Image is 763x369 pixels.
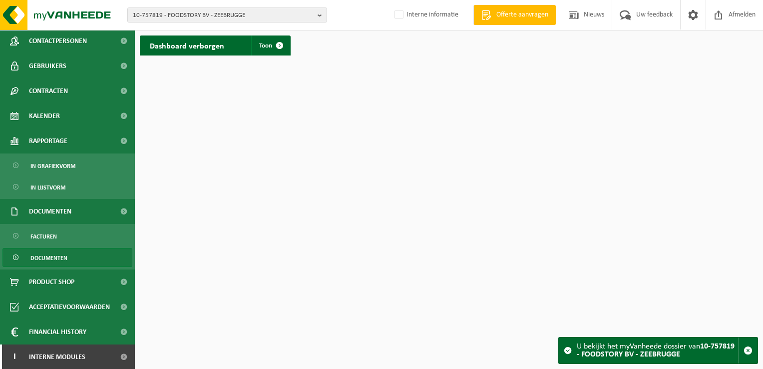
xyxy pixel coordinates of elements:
h2: Dashboard verborgen [140,35,234,55]
span: Kalender [29,103,60,128]
span: Contactpersonen [29,28,87,53]
a: Offerte aanvragen [473,5,556,25]
div: U bekijkt het myVanheede dossier van [577,337,738,363]
span: Rapportage [29,128,67,153]
span: 10-757819 - FOODSTORY BV - ZEEBRUGGE [133,8,314,23]
span: Financial History [29,319,86,344]
span: In lijstvorm [30,178,65,197]
button: 10-757819 - FOODSTORY BV - ZEEBRUGGE [127,7,327,22]
a: In lijstvorm [2,177,132,196]
span: In grafiekvorm [30,156,75,175]
strong: 10-757819 - FOODSTORY BV - ZEEBRUGGE [577,342,735,358]
label: Interne informatie [392,7,458,22]
span: Toon [259,42,272,49]
span: Contracten [29,78,68,103]
span: Documenten [30,248,67,267]
span: Product Shop [29,269,74,294]
span: Documenten [29,199,71,224]
span: Gebruikers [29,53,66,78]
a: In grafiekvorm [2,156,132,175]
span: Acceptatievoorwaarden [29,294,110,319]
span: Offerte aanvragen [494,10,551,20]
a: Facturen [2,226,132,245]
a: Documenten [2,248,132,267]
span: Facturen [30,227,57,246]
a: Toon [251,35,290,55]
